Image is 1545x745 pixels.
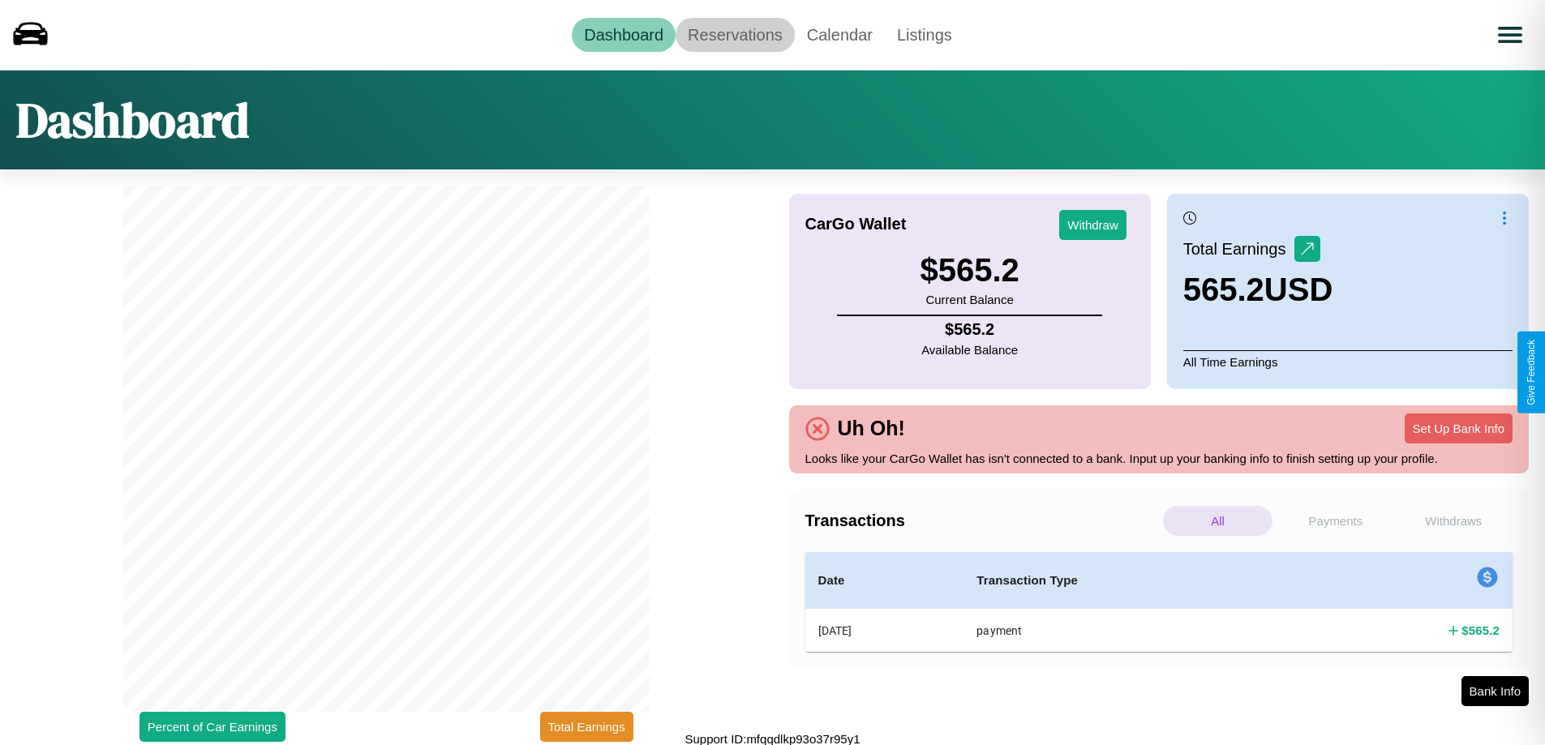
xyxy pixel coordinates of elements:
[1461,622,1500,639] h4: $ 565.2
[818,571,951,590] h4: Date
[921,320,1018,339] h4: $ 565.2
[805,512,1159,530] h4: Transactions
[1487,12,1533,58] button: Open menu
[920,289,1019,310] p: Current Balance
[1059,210,1127,240] button: Withdraw
[572,18,676,52] a: Dashboard
[676,18,795,52] a: Reservations
[16,87,249,153] h1: Dashboard
[805,215,907,233] h4: CarGo Wallet
[830,417,913,440] h4: Uh Oh!
[1183,350,1513,373] p: All Time Earnings
[1183,272,1333,308] h3: 565.2 USD
[1526,340,1537,405] div: Give Feedback
[1405,413,1513,443] button: Set Up Bank Info
[540,712,633,742] button: Total Earnings
[920,252,1019,289] h3: $ 565.2
[1399,506,1509,536] p: Withdraws
[1183,234,1294,263] p: Total Earnings
[805,552,1513,652] table: simple table
[139,712,285,742] button: Percent of Car Earnings
[805,447,1513,469] p: Looks like your CarGo Wallet has isn't connected to a bank. Input up your banking info to finish ...
[805,609,964,653] th: [DATE]
[1281,506,1390,536] p: Payments
[885,18,964,52] a: Listings
[963,609,1300,653] th: payment
[921,339,1018,361] p: Available Balance
[795,18,885,52] a: Calendar
[1461,676,1529,706] button: Bank Info
[1163,506,1272,536] p: All
[976,571,1287,590] h4: Transaction Type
